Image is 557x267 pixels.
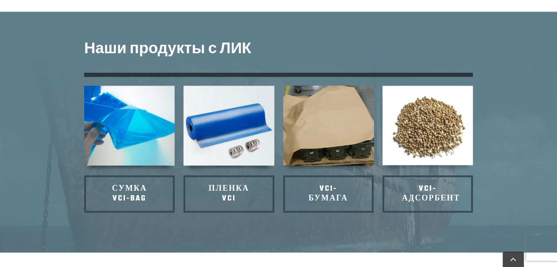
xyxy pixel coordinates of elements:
a: ВИ-11 [183,88,274,97]
span: Наши продукты с ЛИК [84,38,251,61]
span: VCI-Адсорбент [402,183,460,204]
a: ВИ-12 [84,88,175,97]
span: Пленка VCI [209,183,249,204]
a: ВИ-52 [283,88,374,97]
span: Сумка VCI-Bag [112,183,147,204]
a: Пленка VCI [183,175,274,212]
a: Сумка VCI-Bag [84,175,175,212]
img: Антикоррозийная пленка Blue VCI в паровой фазе и металлические детали [183,86,274,165]
span: VCI-бумага [308,183,348,204]
a: VCI-Адсорбент [382,175,473,212]
img: Черный металл покрыт антикоррозийной бумагой в паровой фазе с ЛИК [278,82,378,169]
a: VCI-бумага [283,175,374,212]
img: Антикоррозионные мешки с ЛИК в газовой фазе [84,86,175,165]
img: Антикоррозийные частицы VCI для антикоррозийных металлов [382,86,473,165]
a: ВКЦ-13 [382,88,473,97]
